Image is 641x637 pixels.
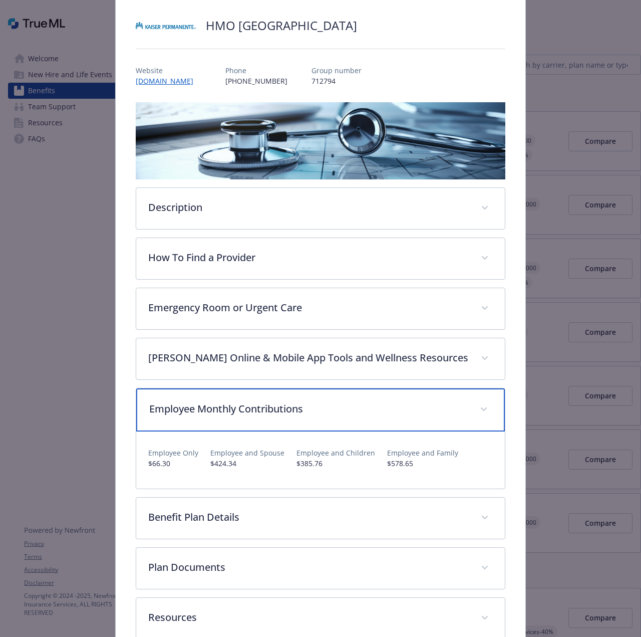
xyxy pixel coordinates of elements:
p: Description [148,200,468,215]
div: Employee Monthly Contributions [136,388,504,432]
a: [DOMAIN_NAME] [136,76,201,86]
p: [PERSON_NAME] Online & Mobile App Tools and Wellness Resources [148,350,468,365]
div: Benefit Plan Details [136,498,504,539]
div: Description [136,188,504,229]
p: Emergency Room or Urgent Care [148,300,468,315]
img: banner [136,102,505,179]
p: Website [136,65,201,76]
div: Employee Monthly Contributions [136,432,504,489]
p: $578.65 [387,458,458,469]
p: $385.76 [296,458,375,469]
p: $66.30 [148,458,198,469]
p: How To Find a Provider [148,250,468,265]
p: Employee and Children [296,448,375,458]
p: Phone [225,65,287,76]
p: 712794 [311,76,362,86]
div: How To Find a Provider [136,238,504,279]
p: $424.34 [210,458,284,469]
p: [PHONE_NUMBER] [225,76,287,86]
img: Kaiser Permanente Insurance Company [136,11,196,41]
div: [PERSON_NAME] Online & Mobile App Tools and Wellness Resources [136,338,504,379]
p: Group number [311,65,362,76]
h2: HMO [GEOGRAPHIC_DATA] [206,17,357,34]
p: Employee and Family [387,448,458,458]
div: Plan Documents [136,548,504,589]
p: Employee and Spouse [210,448,284,458]
p: Employee Monthly Contributions [149,401,467,416]
p: Resources [148,610,468,625]
div: Emergency Room or Urgent Care [136,288,504,329]
p: Benefit Plan Details [148,510,468,525]
p: Employee Only [148,448,198,458]
p: Plan Documents [148,560,468,575]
